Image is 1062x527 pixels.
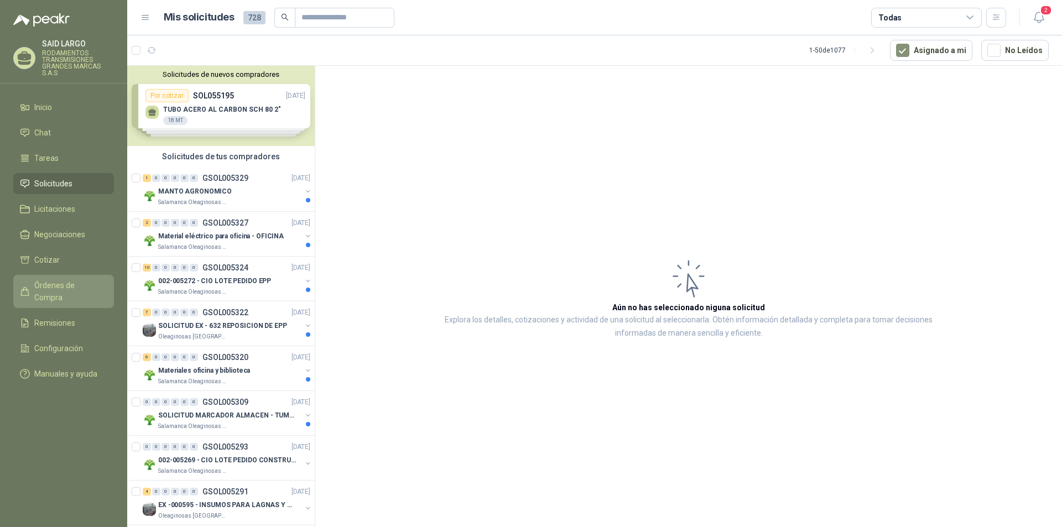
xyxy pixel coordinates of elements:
[202,309,248,316] p: GSOL005322
[13,338,114,359] a: Configuración
[152,309,160,316] div: 0
[143,171,313,207] a: 1 0 0 0 0 0 GSOL005329[DATE] Company LogoMANTO AGRONOMICOSalamanca Oleaginosas SAS
[158,332,228,341] p: Oleaginosas [GEOGRAPHIC_DATA][PERSON_NAME]
[143,189,156,202] img: Company Logo
[34,178,72,190] span: Solicitudes
[162,219,170,227] div: 0
[190,219,198,227] div: 0
[143,368,156,382] img: Company Logo
[143,234,156,247] img: Company Logo
[34,127,51,139] span: Chat
[190,488,198,495] div: 0
[202,398,248,406] p: GSOL005309
[291,307,310,318] p: [DATE]
[171,264,179,272] div: 0
[190,264,198,272] div: 0
[152,398,160,406] div: 0
[291,487,310,497] p: [DATE]
[143,323,156,337] img: Company Logo
[202,264,248,272] p: GSOL005324
[34,279,103,304] span: Órdenes de Compra
[143,353,151,361] div: 6
[890,40,972,61] button: Asignado a mi
[202,353,248,361] p: GSOL005320
[42,50,114,76] p: RODAMIENTOS TRANSMISIONES GRANDES MARCAS S.A.S
[143,440,313,476] a: 0 0 0 0 0 0 GSOL005293[DATE] Company Logo002-005269 - CIO LOTE PEDIDO CONSTRUCCIONSalamanca Oleag...
[180,398,189,406] div: 0
[1029,8,1049,28] button: 2
[34,254,60,266] span: Cotizar
[34,228,85,241] span: Negociaciones
[158,455,296,466] p: 002-005269 - CIO LOTE PEDIDO CONSTRUCCION
[158,321,287,331] p: SOLICITUD EX - 632 REPOSICION DE EPP
[180,443,189,451] div: 0
[202,488,248,495] p: GSOL005291
[143,503,156,516] img: Company Logo
[190,398,198,406] div: 0
[162,398,170,406] div: 0
[162,309,170,316] div: 0
[180,219,189,227] div: 0
[143,264,151,272] div: 10
[143,395,313,431] a: 0 0 0 0 0 0 GSOL005309[DATE] Company LogoSOLICITUD MARCADOR ALMACEN - TUMACOSalamanca Oleaginosas...
[13,199,114,220] a: Licitaciones
[158,366,250,376] p: Materiales oficina y biblioteca
[202,443,248,451] p: GSOL005293
[158,276,271,286] p: 002-005272 - CIO LOTE PEDIDO EPP
[158,422,228,431] p: Salamanca Oleaginosas SAS
[34,101,52,113] span: Inicio
[143,488,151,495] div: 4
[878,12,902,24] div: Todas
[13,363,114,384] a: Manuales y ayuda
[13,97,114,118] a: Inicio
[171,398,179,406] div: 0
[13,13,70,27] img: Logo peakr
[143,306,313,341] a: 7 0 0 0 0 0 GSOL005322[DATE] Company LogoSOLICITUD EX - 632 REPOSICION DE EPPOleaginosas [GEOGRAP...
[158,467,228,476] p: Salamanca Oleaginosas SAS
[152,488,160,495] div: 0
[13,249,114,270] a: Cotizar
[291,397,310,408] p: [DATE]
[34,342,83,354] span: Configuración
[152,219,160,227] div: 0
[152,264,160,272] div: 0
[13,312,114,333] a: Remisiones
[171,443,179,451] div: 0
[158,512,228,520] p: Oleaginosas [GEOGRAPHIC_DATA][PERSON_NAME]
[13,122,114,143] a: Chat
[809,41,881,59] div: 1 - 50 de 1077
[158,288,228,296] p: Salamanca Oleaginosas SAS
[180,488,189,495] div: 0
[152,174,160,182] div: 0
[291,173,310,184] p: [DATE]
[180,264,189,272] div: 0
[158,500,296,510] p: EX -000595 - INSUMOS PARA LAGNAS Y OFICINAS PLANTA
[190,353,198,361] div: 0
[143,351,313,386] a: 6 0 0 0 0 0 GSOL005320[DATE] Company LogoMateriales oficina y bibliotecaSalamanca Oleaginosas SAS
[152,443,160,451] div: 0
[34,368,97,380] span: Manuales y ayuda
[162,174,170,182] div: 0
[162,264,170,272] div: 0
[13,173,114,194] a: Solicitudes
[190,174,198,182] div: 0
[612,301,765,314] h3: Aún no has seleccionado niguna solicitud
[190,309,198,316] div: 0
[158,377,228,386] p: Salamanca Oleaginosas SAS
[152,353,160,361] div: 0
[162,353,170,361] div: 0
[291,442,310,452] p: [DATE]
[162,443,170,451] div: 0
[162,488,170,495] div: 0
[143,443,151,451] div: 0
[180,353,189,361] div: 0
[127,66,315,146] div: Solicitudes de nuevos compradoresPor cotizarSOL055195[DATE] TUBO ACERO AL CARBON SCH 80 2"18 MTPo...
[202,174,248,182] p: GSOL005329
[158,231,284,242] p: Material eléctrico para oficina - OFICINA
[243,11,265,24] span: 728
[180,174,189,182] div: 0
[143,458,156,471] img: Company Logo
[180,309,189,316] div: 0
[143,309,151,316] div: 7
[34,317,75,329] span: Remisiones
